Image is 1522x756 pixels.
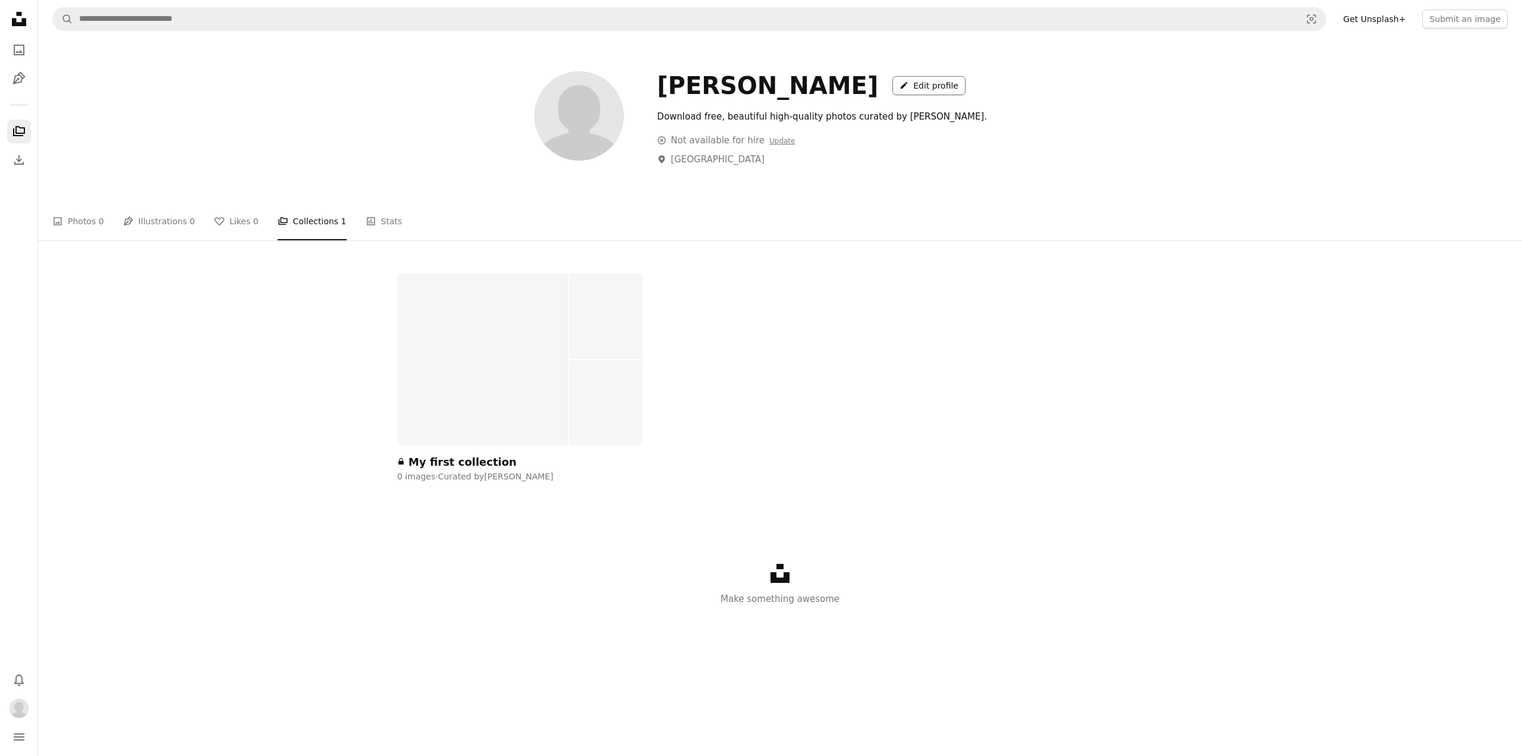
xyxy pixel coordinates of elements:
[52,7,1326,31] form: Find visuals sitewide
[1422,10,1508,29] button: Submit an image
[52,202,104,240] a: Photos 0
[1336,10,1413,29] a: Get Unsplash+
[214,202,259,240] a: Likes 0
[190,215,195,228] span: 0
[657,109,1011,124] div: Download free, beautiful high-quality photos curated by [PERSON_NAME].
[7,120,31,143] a: Collections
[1297,8,1326,30] button: Visual search
[10,699,29,718] img: Avatar of user George Corea
[657,133,795,148] div: Not available for hire
[892,76,966,95] a: Edit profile
[7,7,31,33] a: Home — Unsplash
[408,455,517,469] div: My first collection
[397,471,643,483] div: 0 images · Curated by
[657,154,765,165] a: [GEOGRAPHIC_DATA]
[769,137,795,145] a: Update
[7,38,31,62] a: Photos
[397,274,643,468] a: My first collection
[53,8,73,30] button: Search Unsplash
[534,71,624,161] img: Avatar of user George Corea
[253,215,259,228] span: 0
[123,202,195,240] a: Illustrations 0
[657,71,878,100] div: [PERSON_NAME]
[484,472,553,481] a: [PERSON_NAME]
[7,67,31,90] a: Illustrations
[7,148,31,172] a: Download History
[99,215,104,228] span: 0
[7,725,31,749] button: Menu
[397,592,1163,606] p: Make something awesome
[366,202,402,240] a: Stats
[7,668,31,692] button: Notifications
[7,697,31,720] button: Profile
